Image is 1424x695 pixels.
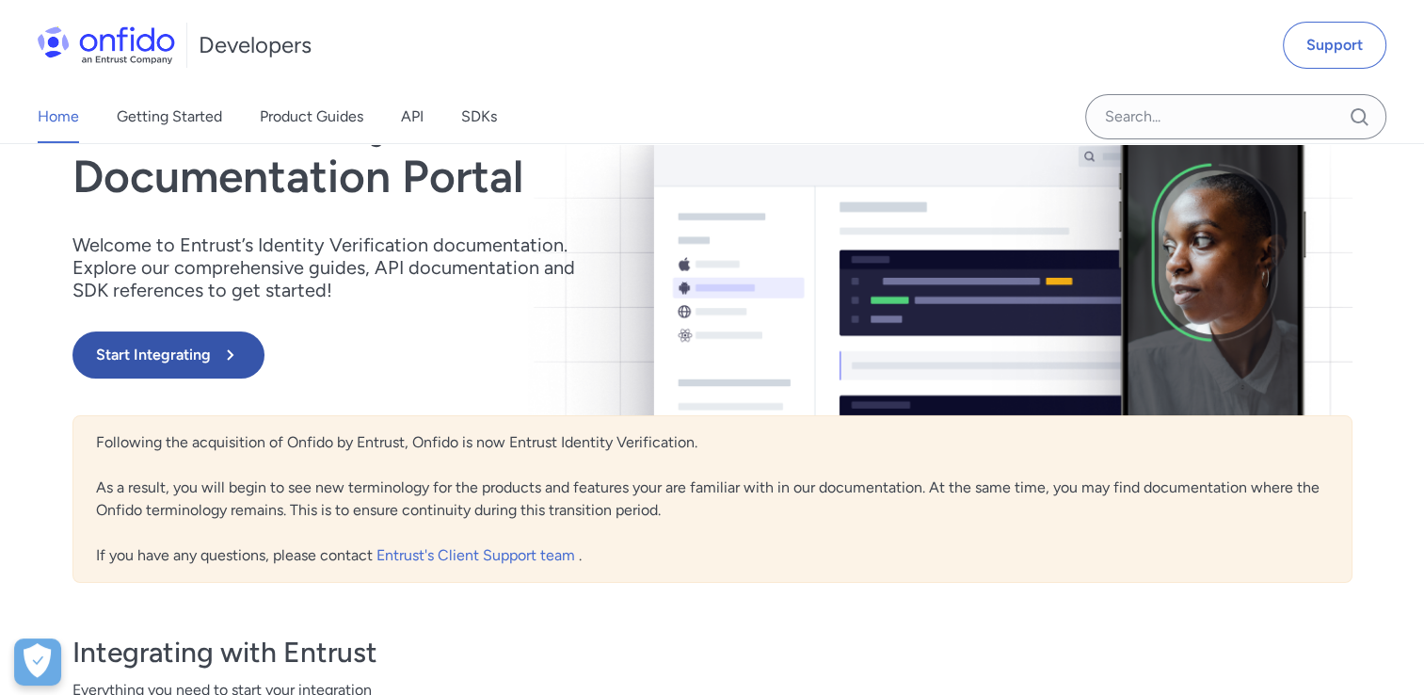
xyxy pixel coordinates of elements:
p: Welcome to Entrust’s Identity Verification documentation. Explore our comprehensive guides, API d... [72,234,600,301]
h1: Developers [199,30,312,60]
div: Following the acquisition of Onfido by Entrust, Onfido is now Entrust Identity Verification. As a... [72,415,1352,583]
button: Open Preferences [14,638,61,686]
h3: Integrating with Entrust [72,634,1352,671]
img: Onfido Logo [38,26,175,64]
input: Onfido search input field [1085,94,1386,139]
a: Start Integrating [72,331,968,379]
a: Entrust's Client Support team [376,546,579,564]
div: Cookie Preferences [14,638,61,686]
h1: Entrust Identity Verification Documentation Portal [72,95,968,203]
a: Product Guides [260,90,363,143]
a: Getting Started [117,90,222,143]
a: API [401,90,424,143]
a: SDKs [461,90,497,143]
a: Support [1283,22,1386,69]
a: Home [38,90,79,143]
button: Start Integrating [72,331,264,379]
